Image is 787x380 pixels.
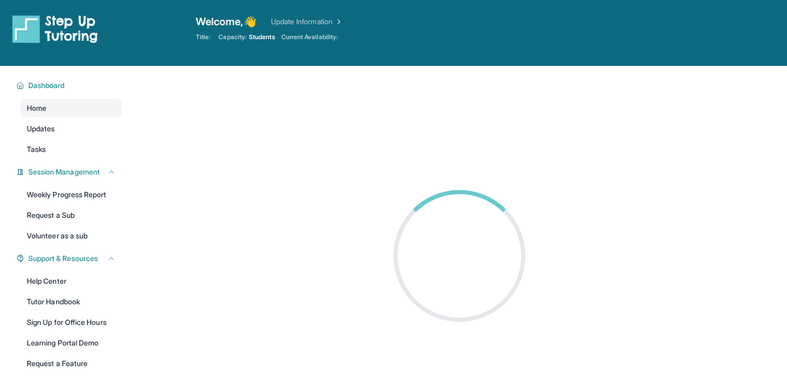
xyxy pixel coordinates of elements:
span: Support & Resources [28,253,98,264]
span: Title: [196,33,210,41]
button: Dashboard [24,80,115,91]
button: Session Management [24,167,115,177]
span: Capacity: [218,33,247,41]
a: Tutor Handbook [21,292,122,311]
a: Sign Up for Office Hours [21,313,122,332]
a: Learning Portal Demo [21,334,122,352]
button: Support & Resources [24,253,115,264]
a: Help Center [21,272,122,290]
img: Chevron Right [333,16,343,27]
span: Students [249,33,275,41]
span: Welcome, 👋 [196,14,256,29]
a: Volunteer as a sub [21,227,122,245]
span: Home [27,103,46,113]
a: Home [21,99,122,117]
a: Request a Feature [21,354,122,373]
a: Update Information [271,16,343,27]
img: logo [12,14,98,43]
span: Dashboard [28,80,65,91]
a: Tasks [21,140,122,159]
span: Current Availability: [281,33,338,41]
a: Weekly Progress Report [21,185,122,204]
span: Updates [27,124,55,134]
span: Tasks [27,144,46,154]
a: Request a Sub [21,206,122,224]
span: Session Management [28,167,100,177]
a: Updates [21,119,122,138]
